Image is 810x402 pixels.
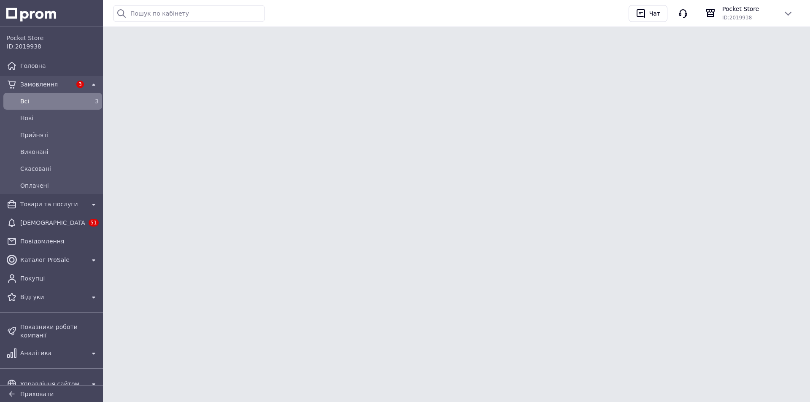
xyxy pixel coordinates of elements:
[113,5,265,22] input: Пошук по кабінету
[7,34,99,42] span: Pocket Store
[20,131,99,139] span: Прийняті
[20,349,85,357] span: Аналітика
[20,219,85,227] span: [DEMOGRAPHIC_DATA]
[20,148,99,156] span: Виконані
[20,256,85,264] span: Каталог ProSale
[20,380,85,388] span: Управління сайтом
[7,43,41,50] span: ID: 2019938
[20,391,54,397] span: Приховати
[95,98,99,105] span: 3
[722,15,752,21] span: ID: 2019938
[20,80,72,89] span: Замовлення
[20,323,99,340] span: Показники роботи компанії
[20,237,99,246] span: Повідомлення
[20,62,99,70] span: Головна
[20,97,82,105] span: Всi
[629,5,667,22] button: Чат
[20,181,99,190] span: Оплачені
[20,293,85,301] span: Відгуки
[76,81,84,88] span: 3
[20,114,99,122] span: Нові
[20,200,85,208] span: Товари та послуги
[20,274,99,283] span: Покупці
[89,219,98,227] span: 51
[648,7,662,20] div: Чат
[722,5,776,13] span: Pocket Store
[20,165,99,173] span: Скасовані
